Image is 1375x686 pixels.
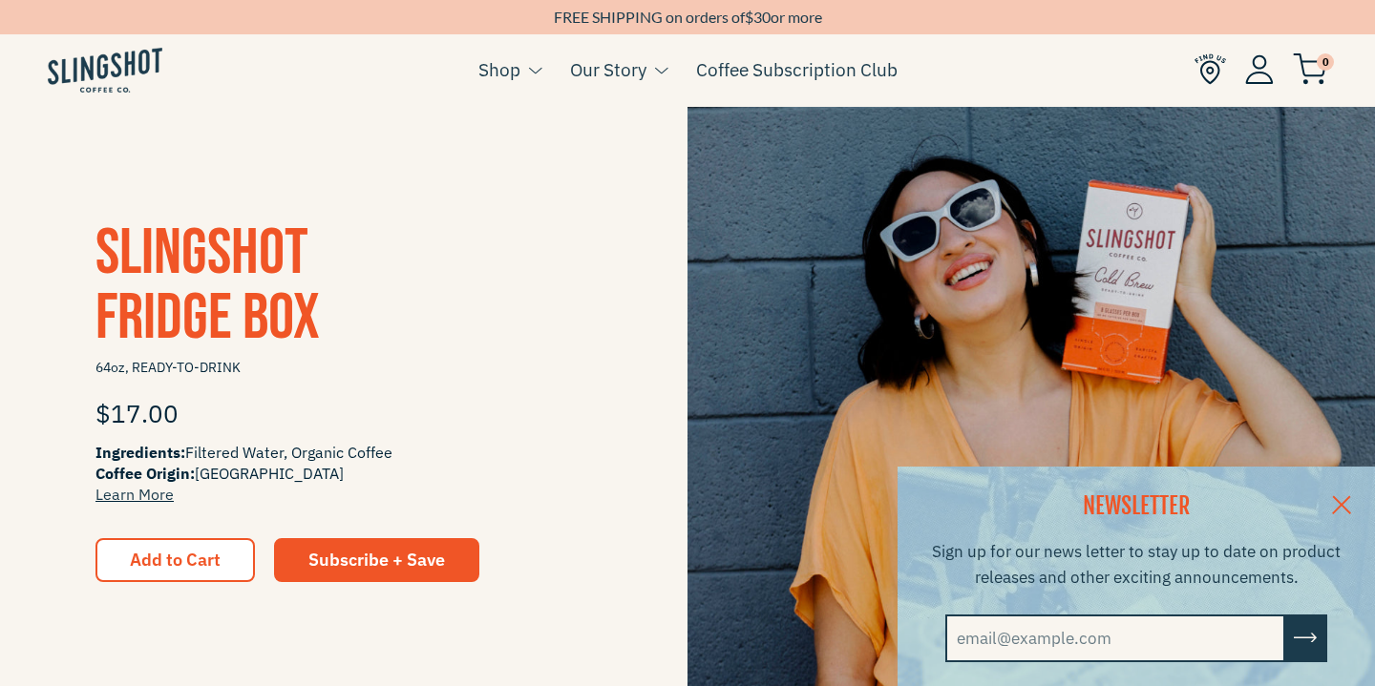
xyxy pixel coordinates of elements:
a: Shop [478,55,520,84]
input: email@example.com [945,614,1285,662]
img: cart [1293,53,1327,85]
p: Sign up for our news letter to stay up to date on product releases and other exciting announcements. [921,539,1351,591]
span: Ingredients: [95,443,185,462]
span: Coffee Origin: [95,464,195,483]
a: 0 [1293,58,1327,81]
h2: NEWSLETTER [921,490,1351,523]
img: Account [1245,54,1274,84]
span: 30 [753,8,771,26]
span: Filtered Water, Organic Coffee [GEOGRAPHIC_DATA] [95,442,592,505]
img: Find Us [1195,53,1226,85]
span: $ [745,8,753,26]
span: 0 [1317,53,1334,71]
a: Coffee Subscription Club [696,55,898,84]
div: $17.00 [95,385,592,442]
a: SlingshotFridge Box [95,215,320,357]
span: 64oz, READY-TO-DRINK [95,351,592,385]
a: Our Story [570,55,646,84]
span: Slingshot Fridge Box [95,215,320,357]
